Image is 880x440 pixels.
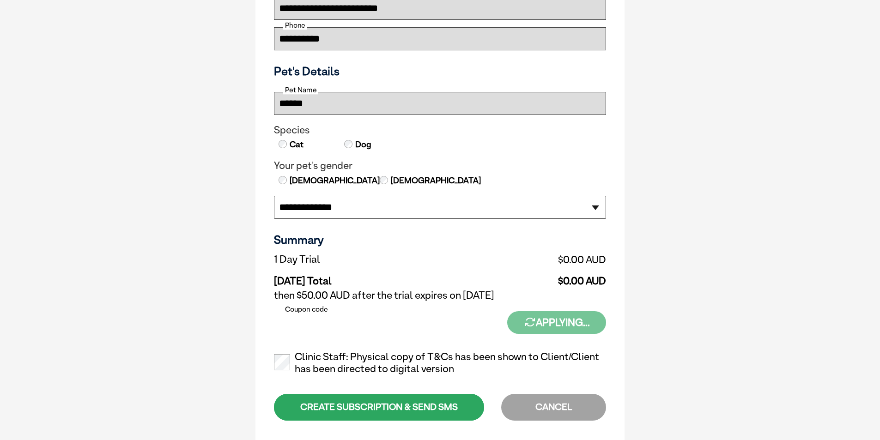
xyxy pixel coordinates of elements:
[274,351,606,375] label: Clinic Staff: Physical copy of T&Cs has been shown to Client/Client has been directed to digital ...
[274,160,606,172] legend: Your pet's gender
[283,21,307,30] label: Phone
[507,311,606,334] button: Applying...
[274,251,455,268] td: 1 Day Trial
[274,233,606,247] h3: Summary
[274,394,484,420] div: CREATE SUBSCRIPTION & SEND SMS
[274,124,606,136] legend: Species
[274,268,455,287] td: [DATE] Total
[501,394,606,420] div: CANCEL
[455,251,606,268] td: $0.00 AUD
[270,64,610,78] h3: Pet's Details
[274,287,606,304] td: then $50.00 AUD after the trial expires on [DATE]
[283,305,329,313] label: Coupon code
[455,268,606,287] td: $0.00 AUD
[274,354,290,370] input: Clinic Staff: Physical copy of T&Cs has been shown to Client/Client has been directed to digital ...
